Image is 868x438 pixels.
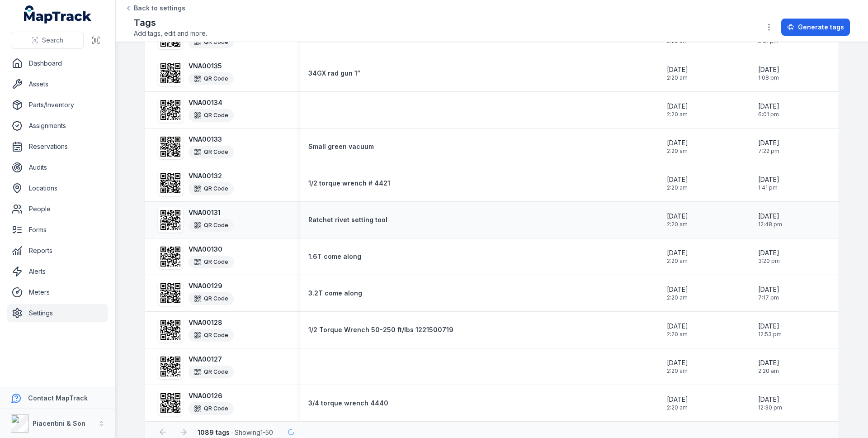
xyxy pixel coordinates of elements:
[7,304,108,322] a: Settings
[667,395,688,411] time: 28/11/2024, 2:20:55 am
[125,4,185,13] a: Back to settings
[758,395,782,404] span: [DATE]
[33,419,85,427] strong: Piacentini & Son
[308,179,390,188] strong: 1/2 torque wrench # 4421
[667,65,688,74] span: [DATE]
[189,135,234,144] strong: VNA00133
[189,208,234,217] strong: VNA00131
[7,75,108,93] a: Assets
[758,331,782,338] span: 12:53 pm
[308,69,360,78] a: 34GX rad gun 1”
[758,212,782,228] time: 06/12/2024, 12:48:41 pm
[667,74,688,81] span: 2:20 am
[758,111,779,118] span: 6:01 pm
[189,109,234,122] div: QR Code
[308,252,361,261] strong: 1.6T come along
[308,142,374,151] a: Small green vacuum
[189,62,234,71] strong: VNA00135
[7,158,108,176] a: Audits
[667,248,688,257] span: [DATE]
[667,148,688,155] span: 2:20 am
[758,184,779,191] span: 1:41 pm
[189,245,234,254] strong: VNA00130
[667,175,688,191] time: 28/11/2024, 2:20:55 am
[758,404,782,411] span: 12:30 pm
[758,257,780,265] span: 3:20 pm
[667,257,688,265] span: 2:20 am
[758,175,779,184] span: [DATE]
[7,117,108,135] a: Assignments
[134,16,207,29] h2: Tags
[758,322,782,331] span: [DATE]
[758,248,780,257] span: [DATE]
[667,102,688,118] time: 28/11/2024, 2:20:55 am
[758,65,779,81] time: 06/12/2024, 1:08:31 pm
[189,98,234,107] strong: VNA00134
[189,292,234,305] div: QR Code
[134,4,185,13] span: Back to settings
[667,404,688,411] span: 2:20 am
[758,358,779,375] time: 28/11/2024, 2:20:55 am
[758,65,779,74] span: [DATE]
[667,111,688,118] span: 2:20 am
[667,221,688,228] span: 2:20 am
[189,281,234,290] strong: VNA00129
[7,242,108,260] a: Reports
[758,294,779,301] span: 7:17 pm
[758,148,779,155] span: 7:22 pm
[189,256,234,268] div: QR Code
[667,248,688,265] time: 28/11/2024, 2:20:55 am
[667,65,688,81] time: 28/11/2024, 2:20:55 am
[308,399,388,408] a: 3/4 torque wrench 4440
[667,358,688,375] time: 28/11/2024, 2:20:55 am
[189,146,234,158] div: QR Code
[667,367,688,375] span: 2:20 am
[189,36,234,48] div: QR Code
[758,285,779,301] time: 06/12/2024, 7:17:06 pm
[667,175,688,184] span: [DATE]
[308,325,453,334] a: 1/2 Torque Wrench 50-250 ft/lbs 1221500719
[758,248,780,265] time: 06/12/2024, 3:20:27 pm
[7,179,108,197] a: Locations
[667,102,688,111] span: [DATE]
[667,322,688,331] span: [DATE]
[7,54,108,72] a: Dashboard
[7,96,108,114] a: Parts/Inventory
[189,318,234,327] strong: VNA00128
[758,175,779,191] time: 06/12/2024, 1:41:13 pm
[189,391,234,400] strong: VNA00126
[28,394,88,402] strong: Contact MapTrack
[667,294,688,301] span: 2:20 am
[758,138,779,148] span: [DATE]
[667,212,688,228] time: 28/11/2024, 2:20:55 am
[7,200,108,218] a: People
[7,138,108,156] a: Reservations
[189,329,234,342] div: QR Code
[758,285,779,294] span: [DATE]
[42,36,63,45] span: Search
[189,402,234,415] div: QR Code
[758,367,779,375] span: 2:20 am
[667,285,688,301] time: 28/11/2024, 2:20:55 am
[308,289,362,298] strong: 3.2T come along
[189,366,234,378] div: QR Code
[189,72,234,85] div: QR Code
[667,138,688,155] time: 28/11/2024, 2:20:55 am
[308,215,387,224] a: Ratchet rivet setting tool
[758,212,782,221] span: [DATE]
[198,428,273,436] span: · Showing 1 - 50
[11,32,84,49] button: Search
[667,358,688,367] span: [DATE]
[7,283,108,301] a: Meters
[758,102,779,118] time: 29/07/2025, 6:01:03 pm
[758,102,779,111] span: [DATE]
[758,322,782,338] time: 16/06/2025, 12:53:29 pm
[189,219,234,232] div: QR Code
[7,221,108,239] a: Forms
[667,322,688,338] time: 28/11/2024, 2:20:55 am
